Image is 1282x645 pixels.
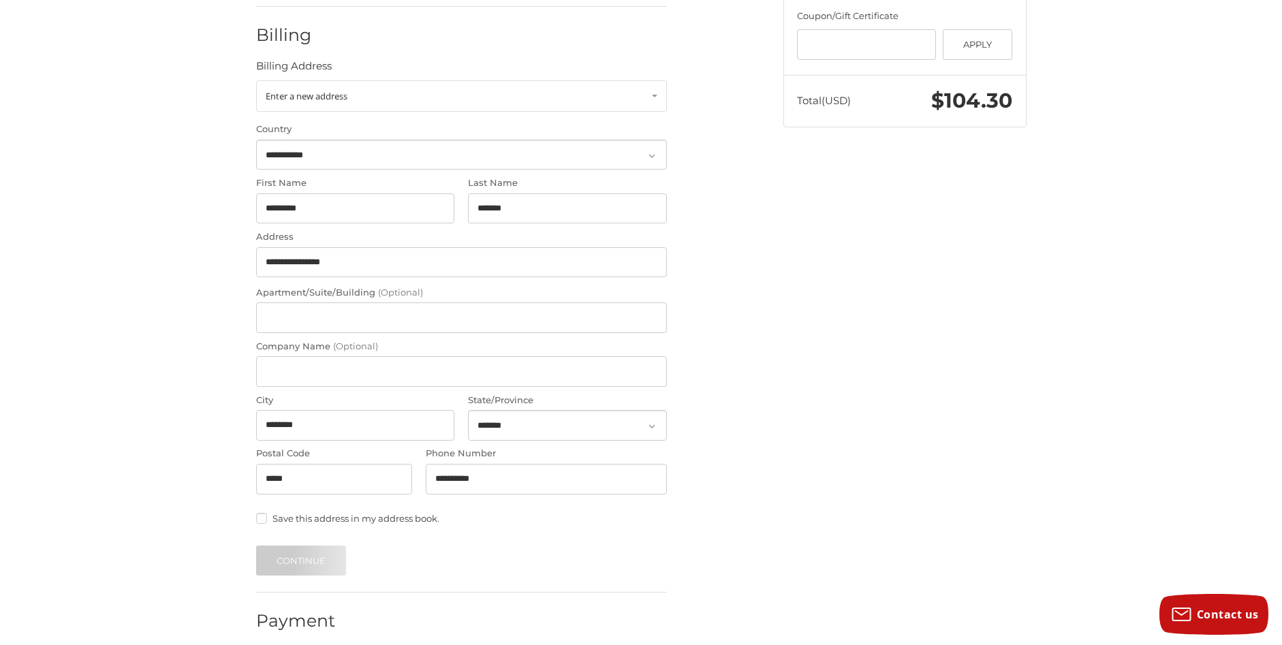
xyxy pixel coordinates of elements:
a: Enter or select a different address [256,80,667,112]
label: Save this address in my address book. [256,513,667,524]
label: Address [256,230,667,244]
span: Contact us [1197,607,1259,622]
input: Gift Certificate or Coupon Code [797,29,936,60]
h2: Billing [256,25,336,46]
button: Contact us [1159,594,1268,635]
button: Apply [943,29,1013,60]
span: $104.30 [931,88,1012,113]
button: Continue [256,546,347,576]
small: (Optional) [378,287,423,298]
span: Total (USD) [797,94,851,107]
h2: Payment [256,610,336,631]
label: Last Name [468,176,667,190]
label: City [256,394,455,407]
label: Postal Code [256,447,413,460]
label: Country [256,123,667,136]
label: State/Province [468,394,667,407]
div: Coupon/Gift Certificate [797,10,1012,23]
small: (Optional) [333,341,378,351]
legend: Billing Address [256,59,332,80]
span: Enter a new address [266,90,347,102]
label: First Name [256,176,455,190]
label: Phone Number [426,447,667,460]
label: Apartment/Suite/Building [256,286,667,300]
label: Company Name [256,340,667,353]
